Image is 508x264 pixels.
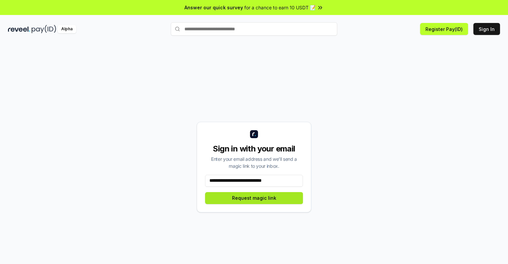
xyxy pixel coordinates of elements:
button: Sign In [473,23,500,35]
div: Sign in with your email [205,143,303,154]
div: Enter your email address and we’ll send a magic link to your inbox. [205,155,303,169]
span: Answer our quick survey [184,4,243,11]
button: Register Pay(ID) [420,23,468,35]
img: pay_id [32,25,56,33]
img: logo_small [250,130,258,138]
img: reveel_dark [8,25,30,33]
span: for a chance to earn 10 USDT 📝 [244,4,316,11]
div: Alpha [58,25,76,33]
button: Request magic link [205,192,303,204]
